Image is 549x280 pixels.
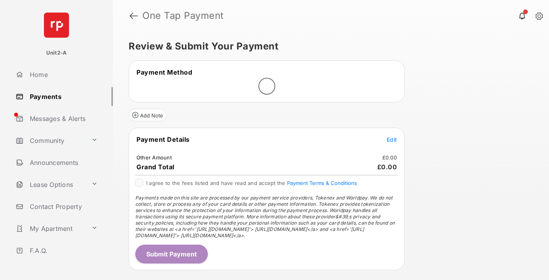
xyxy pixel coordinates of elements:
[13,219,88,238] a: My Apartment
[13,175,88,194] a: Lease Options
[136,68,192,76] span: Payment Method
[136,163,175,171] span: Grand Total
[13,109,113,128] a: Messages & Alerts
[135,245,208,264] button: Submit Payment
[135,195,395,238] span: Payments made on this site are processed by our payment service providers, Tokenex and Worldpay. ...
[287,180,357,186] button: I agree to the fees listed and have read and accept the
[13,153,113,172] a: Announcements
[13,241,113,260] a: F.A.Q.
[136,154,172,161] td: Other Amount
[129,109,167,121] button: Add Note
[142,11,224,20] strong: One Tap Payment
[382,154,397,161] td: £0.00
[46,49,67,57] p: Unit2-A
[136,135,190,143] span: Payment Details
[44,13,69,38] img: svg+xml;base64,PHN2ZyB4bWxucz0iaHR0cDovL3d3dy53My5vcmcvMjAwMC9zdmciIHdpZHRoPSI2NCIgaGVpZ2h0PSI2NC...
[13,197,113,216] a: Contact Property
[13,65,113,84] a: Home
[13,87,113,106] a: Payments
[387,136,397,143] span: Edit
[13,131,88,150] a: Community
[129,42,527,51] h5: Review & Submit Your Payment
[387,135,397,143] button: Edit
[377,163,397,171] span: £0.00
[146,180,357,186] span: I agree to the fees listed and have read and accept the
